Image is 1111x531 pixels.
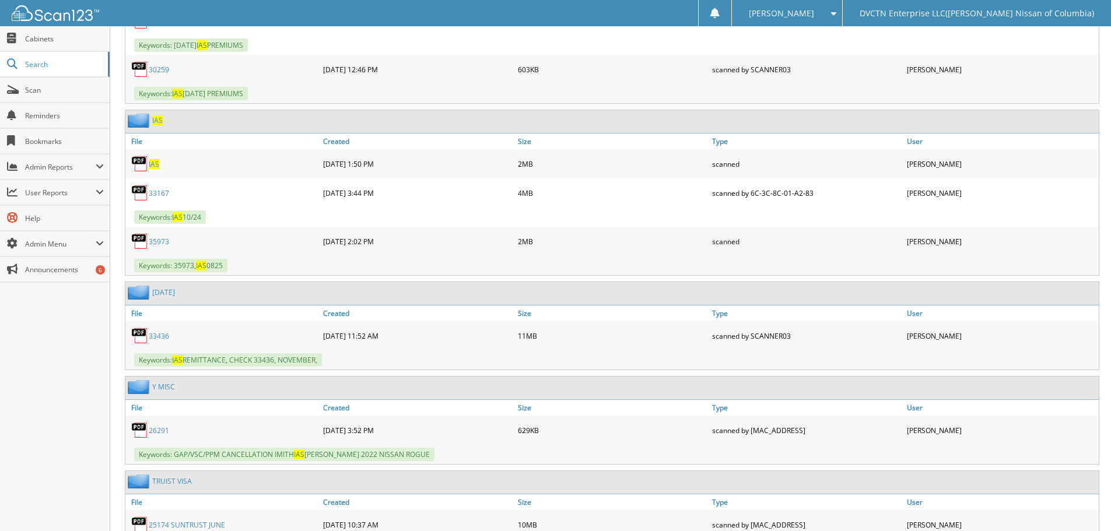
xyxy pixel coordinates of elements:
[25,136,104,146] span: Bookmarks
[515,152,710,175] div: 2MB
[134,353,322,367] span: Keywords: REMITTANCE, CHECK 33436, NOVEMBER,
[149,237,169,247] a: 35973
[172,355,183,365] span: IAS
[515,419,710,442] div: 629KB
[25,85,104,95] span: Scan
[128,379,152,394] img: folder2.png
[320,305,515,321] a: Created
[125,305,320,321] a: File
[25,239,96,249] span: Admin Menu
[904,58,1099,81] div: [PERSON_NAME]
[320,133,515,149] a: Created
[860,10,1094,17] span: DVCTN Enterprise LLC([PERSON_NAME] Nissan of Columbia)
[515,494,710,510] a: Size
[709,230,904,253] div: scanned
[149,65,169,75] a: 30259
[515,324,710,347] div: 11MB
[152,287,175,297] a: [DATE]
[131,155,149,173] img: PDF.png
[294,449,304,459] span: IAS
[709,324,904,347] div: scanned by SCANNER03
[904,324,1099,347] div: [PERSON_NAME]
[320,181,515,205] div: [DATE] 3:44 PM
[320,58,515,81] div: [DATE] 12:46 PM
[320,324,515,347] div: [DATE] 11:52 AM
[709,305,904,321] a: Type
[134,38,248,52] span: Keywords: [DATE] PREMIUMS
[134,448,434,461] span: Keywords: GAP/VSC/PPM CANCELLATION IMITH [PERSON_NAME] 2022 NISSAN ROGUE
[904,230,1099,253] div: [PERSON_NAME]
[904,400,1099,416] a: User
[709,133,904,149] a: Type
[1053,475,1111,531] iframe: Chat Widget
[904,419,1099,442] div: [PERSON_NAME]
[125,133,320,149] a: File
[131,233,149,250] img: PDF.png
[709,58,904,81] div: scanned by SCANNER03
[134,87,248,100] span: Keywords: [DATE] PREMIUMS
[25,34,104,44] span: Cabinets
[320,152,515,175] div: [DATE] 1:50 PM
[149,188,169,198] a: 33167
[134,259,227,272] span: Keywords: 35973, 0825
[709,419,904,442] div: scanned by [MAC_ADDRESS]
[709,400,904,416] a: Type
[128,113,152,128] img: folder2.png
[515,181,710,205] div: 4MB
[25,162,96,172] span: Admin Reports
[152,476,192,486] a: TRUIST VISA
[515,133,710,149] a: Size
[96,265,105,275] div: 6
[149,331,169,341] a: 33436
[709,181,904,205] div: scanned by 6C-3C-8C-01-A2-83
[709,152,904,175] div: scanned
[904,181,1099,205] div: [PERSON_NAME]
[515,305,710,321] a: Size
[152,382,175,392] a: Y MISC
[131,61,149,78] img: PDF.png
[152,115,163,125] a: IAS
[172,89,183,99] span: IAS
[131,421,149,439] img: PDF.png
[515,58,710,81] div: 603KB
[12,5,99,21] img: scan123-logo-white.svg
[131,184,149,202] img: PDF.png
[25,213,104,223] span: Help
[709,494,904,510] a: Type
[904,152,1099,175] div: [PERSON_NAME]
[320,400,515,416] a: Created
[320,494,515,510] a: Created
[149,520,225,530] a: 25174 SUNTRUST JUNE
[515,400,710,416] a: Size
[197,40,207,50] span: IAS
[904,305,1099,321] a: User
[904,494,1099,510] a: User
[125,400,320,416] a: File
[149,159,159,169] a: IAS
[904,133,1099,149] a: User
[172,212,183,222] span: IAS
[320,419,515,442] div: [DATE] 3:52 PM
[749,10,814,17] span: [PERSON_NAME]
[134,210,206,224] span: Keywords: 10/24
[25,265,104,275] span: Announcements
[149,425,169,435] a: 26291
[196,261,206,270] span: IAS
[125,494,320,510] a: File
[25,59,102,69] span: Search
[131,327,149,344] img: PDF.png
[25,111,104,121] span: Reminders
[128,285,152,300] img: folder2.png
[128,474,152,488] img: folder2.png
[320,230,515,253] div: [DATE] 2:02 PM
[25,188,96,198] span: User Reports
[515,230,710,253] div: 2MB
